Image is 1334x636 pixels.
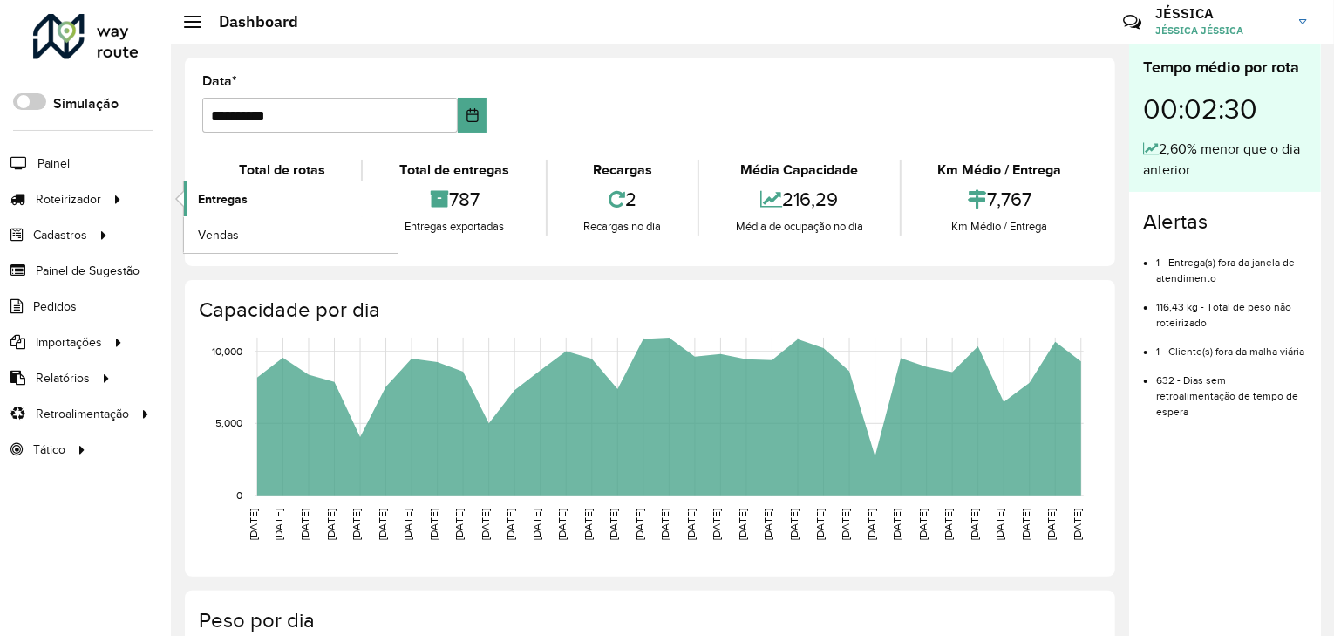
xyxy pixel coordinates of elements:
[202,71,237,92] label: Data
[199,608,1098,633] h4: Peso por dia
[917,509,929,540] text: [DATE]
[711,509,723,540] text: [DATE]
[552,160,693,181] div: Recargas
[1156,242,1307,286] li: 1 - Entrega(s) fora da janela de atendimento
[480,509,491,540] text: [DATE]
[207,160,357,181] div: Total de rotas
[299,509,310,540] text: [DATE]
[1072,509,1083,540] text: [DATE]
[1113,3,1151,41] a: Contato Rápido
[906,218,1093,236] div: Km Médio / Entrega
[1143,79,1307,139] div: 00:02:30
[377,509,388,540] text: [DATE]
[660,509,671,540] text: [DATE]
[552,181,693,218] div: 2
[453,509,465,540] text: [DATE]
[737,509,748,540] text: [DATE]
[1143,139,1307,181] div: 2,60% menor que o dia anterior
[994,509,1005,540] text: [DATE]
[704,218,895,236] div: Média de ocupação no dia
[840,509,851,540] text: [DATE]
[556,509,568,540] text: [DATE]
[891,509,902,540] text: [DATE]
[215,418,242,429] text: 5,000
[704,181,895,218] div: 216,29
[685,509,697,540] text: [DATE]
[906,181,1093,218] div: 7,767
[248,509,259,540] text: [DATE]
[36,333,102,352] span: Importações
[1156,359,1307,420] li: 632 - Dias sem retroalimentação de tempo de espera
[1046,509,1058,540] text: [DATE]
[198,226,239,244] span: Vendas
[36,190,101,209] span: Roteirizador
[236,489,242,501] text: 0
[198,190,248,209] span: Entregas
[37,154,70,173] span: Painel
[33,297,77,316] span: Pedidos
[402,509,413,540] text: [DATE]
[814,509,826,540] text: [DATE]
[866,509,877,540] text: [DATE]
[1143,56,1307,79] div: Tempo médio por rota
[788,509,800,540] text: [DATE]
[36,262,140,280] span: Painel de Sugestão
[325,509,337,540] text: [DATE]
[351,509,362,540] text: [DATE]
[1155,5,1286,22] h3: JÉSSICA
[582,509,594,540] text: [DATE]
[184,217,398,252] a: Vendas
[36,405,129,423] span: Retroalimentação
[531,509,542,540] text: [DATE]
[273,509,284,540] text: [DATE]
[201,12,298,31] h2: Dashboard
[943,509,954,540] text: [DATE]
[33,226,87,244] span: Cadastros
[906,160,1093,181] div: Km Médio / Entrega
[367,218,541,236] div: Entregas exportadas
[1156,286,1307,331] li: 116,43 kg - Total de peso não roteirizado
[184,181,398,216] a: Entregas
[1020,509,1031,540] text: [DATE]
[199,297,1098,323] h4: Capacidade por dia
[552,218,693,236] div: Recargas no dia
[33,441,65,459] span: Tático
[458,98,487,133] button: Choose Date
[367,160,541,181] div: Total de entregas
[53,93,119,114] label: Simulação
[969,509,980,540] text: [DATE]
[1143,209,1307,235] h4: Alertas
[704,160,895,181] div: Média Capacidade
[1156,331,1307,359] li: 1 - Cliente(s) fora da malha viária
[36,369,90,387] span: Relatórios
[505,509,516,540] text: [DATE]
[1155,23,1286,38] span: JÉSSICA JÉSSICA
[608,509,619,540] text: [DATE]
[212,345,242,357] text: 10,000
[367,181,541,218] div: 787
[763,509,774,540] text: [DATE]
[634,509,645,540] text: [DATE]
[428,509,439,540] text: [DATE]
